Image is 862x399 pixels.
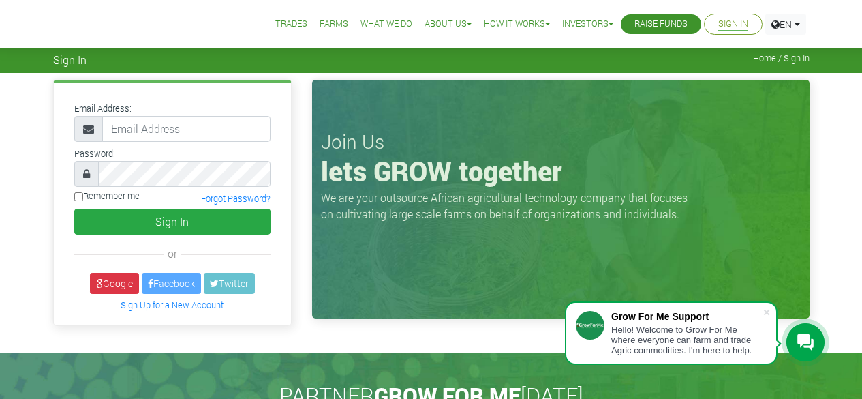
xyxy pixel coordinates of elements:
h1: lets GROW together [321,155,801,188]
input: Email Address [102,116,271,142]
h3: Join Us [321,130,801,153]
span: Sign In [53,53,87,66]
a: Sign Up for a New Account [121,299,224,310]
a: How it Works [484,17,550,31]
div: Hello! Welcome to Grow For Me where everyone can farm and trade Agric commodities. I'm here to help. [611,325,763,355]
a: Farms [320,17,348,31]
span: Home / Sign In [753,53,810,63]
a: Sign In [718,17,748,31]
div: or [74,246,271,262]
label: Remember me [74,190,140,203]
a: What We Do [360,17,412,31]
button: Sign In [74,209,271,235]
p: We are your outsource African agricultural technology company that focuses on cultivating large s... [321,190,696,222]
a: About Us [425,17,472,31]
a: Investors [562,17,613,31]
a: Trades [275,17,307,31]
input: Remember me [74,192,83,201]
a: Raise Funds [634,17,688,31]
a: Google [90,273,139,294]
a: Forgot Password? [201,193,271,204]
a: EN [765,14,806,35]
div: Grow For Me Support [611,311,763,322]
label: Email Address: [74,102,132,115]
label: Password: [74,147,115,160]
